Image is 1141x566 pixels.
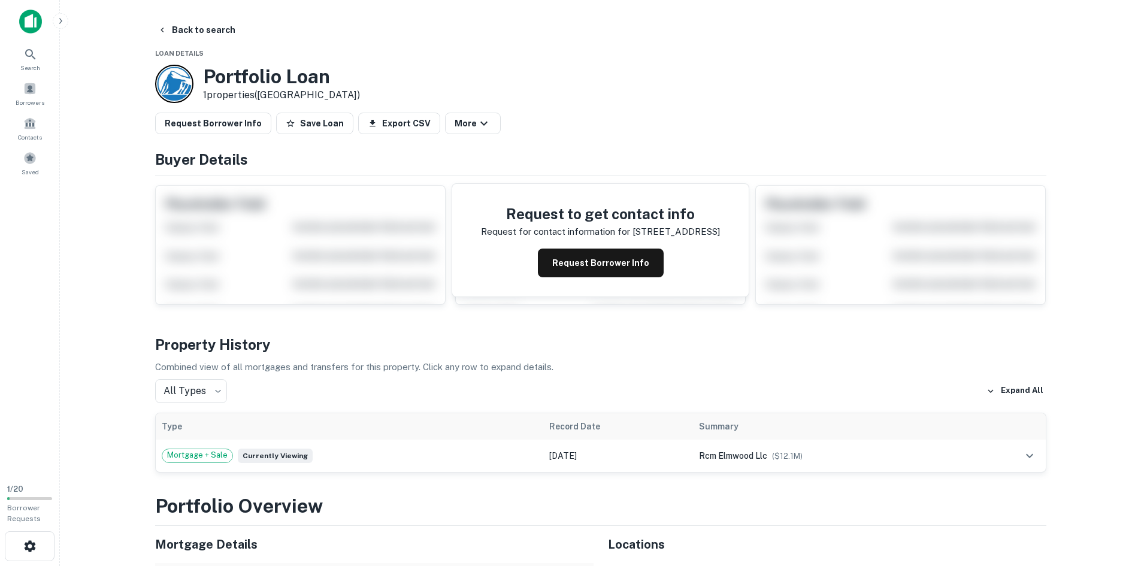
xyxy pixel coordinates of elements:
[203,88,360,102] p: 1 properties ([GEOGRAPHIC_DATA])
[22,167,39,177] span: Saved
[238,449,313,463] span: Currently viewing
[543,440,693,472] td: [DATE]
[155,492,1046,520] h3: Portfolio Overview
[481,225,630,239] p: Request for contact information for
[155,149,1046,170] h4: Buyer Details
[155,535,594,553] h5: Mortgage Details
[538,249,664,277] button: Request Borrower Info
[162,449,232,461] span: Mortgage + Sale
[155,113,271,134] button: Request Borrower Info
[156,413,544,440] th: Type
[155,360,1046,374] p: Combined view of all mortgages and transfers for this property. Click any row to expand details.
[445,113,501,134] button: More
[1019,446,1040,466] button: expand row
[18,132,42,142] span: Contacts
[699,451,767,461] span: rcm elmwood llc
[155,334,1046,355] h4: Property History
[4,147,56,179] a: Saved
[608,535,1046,553] h5: Locations
[632,225,720,239] p: [STREET_ADDRESS]
[983,382,1046,400] button: Expand All
[16,98,44,107] span: Borrowers
[19,10,42,34] img: capitalize-icon.png
[20,63,40,72] span: Search
[4,43,56,75] a: Search
[153,19,240,41] button: Back to search
[7,504,41,523] span: Borrower Requests
[693,413,969,440] th: Summary
[155,50,204,57] span: Loan Details
[7,485,23,494] span: 1 / 20
[543,413,693,440] th: Record Date
[1081,432,1141,489] iframe: Chat Widget
[155,379,227,403] div: All Types
[276,113,353,134] button: Save Loan
[772,452,803,461] span: ($ 12.1M )
[4,77,56,110] a: Borrowers
[358,113,440,134] button: Export CSV
[203,65,360,88] h3: Portfolio Loan
[4,112,56,144] a: Contacts
[481,203,720,225] h4: Request to get contact info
